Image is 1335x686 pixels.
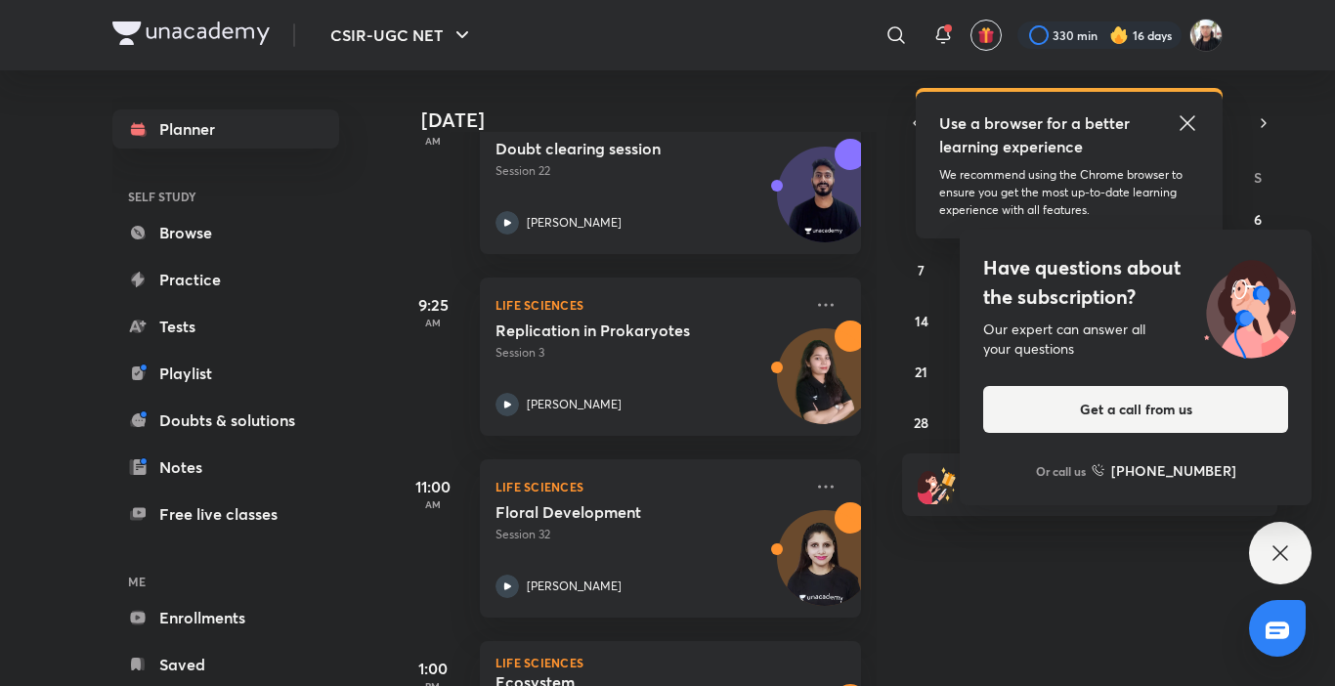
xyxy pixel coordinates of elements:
h4: Have questions about the subscription? [983,253,1288,312]
abbr: September 14, 2025 [915,312,928,330]
abbr: September 21, 2025 [915,363,927,381]
a: Planner [112,109,339,149]
abbr: September 28, 2025 [914,413,928,432]
a: Practice [112,260,339,299]
img: Shivam [1189,19,1223,52]
p: We recommend using the Chrome browser to ensure you get the most up-to-date learning experience w... [939,166,1199,219]
img: streak [1109,25,1129,45]
h5: Replication in Prokaryotes [495,321,739,340]
h5: 9:25 [394,293,472,317]
a: Tests [112,307,339,346]
abbr: September 6, 2025 [1254,210,1262,229]
img: Company Logo [112,21,270,45]
p: [PERSON_NAME] [527,396,622,413]
img: Avatar [778,157,872,251]
p: [PERSON_NAME] [527,214,622,232]
h5: 11:00 [394,475,472,498]
button: Get a call from us [983,386,1288,433]
a: Enrollments [112,598,339,637]
h6: ME [112,565,339,598]
p: AM [394,135,472,147]
a: Company Logo [112,21,270,50]
a: Browse [112,213,339,252]
img: referral [918,465,957,504]
a: Doubts & solutions [112,401,339,440]
p: [PERSON_NAME] [527,578,622,595]
button: September 21, 2025 [906,356,937,387]
h6: [PHONE_NUMBER] [1111,460,1236,481]
p: Life Sciences [495,293,802,317]
h4: [DATE] [421,108,881,132]
a: Free live classes [112,494,339,534]
p: Or call us [1036,462,1086,480]
h6: SELF STUDY [112,180,339,213]
p: AM [394,498,472,510]
h5: Use a browser for a better learning experience [939,111,1134,158]
p: AM [394,317,472,328]
h5: Floral Development [495,502,739,522]
button: September 6, 2025 [1242,203,1273,235]
a: Playlist [112,354,339,393]
p: Life Sciences [495,657,845,668]
a: [PHONE_NUMBER] [1092,460,1236,481]
button: CSIR-UGC NET [319,16,486,55]
button: avatar [970,20,1002,51]
h5: 1:00 [394,657,472,680]
h5: Doubt clearing session [495,139,739,158]
a: Notes [112,448,339,487]
button: September 28, 2025 [906,407,937,438]
img: Avatar [778,339,872,433]
p: Session 3 [495,344,802,362]
img: ttu_illustration_new.svg [1188,253,1312,359]
p: Session 22 [495,162,802,180]
abbr: Saturday [1254,168,1262,187]
p: Session 32 [495,526,802,543]
a: Saved [112,645,339,684]
img: avatar [977,26,995,44]
button: September 14, 2025 [906,305,937,336]
abbr: September 7, 2025 [918,261,925,279]
p: Life Sciences [495,475,802,498]
div: Our expert can answer all your questions [983,320,1288,359]
img: Avatar [778,521,872,615]
button: September 7, 2025 [906,254,937,285]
